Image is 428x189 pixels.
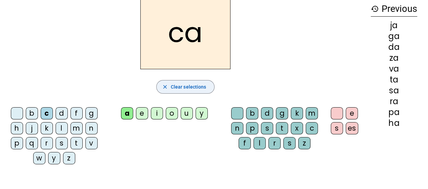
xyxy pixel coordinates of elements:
[371,54,417,62] div: za
[253,137,266,149] div: l
[268,137,281,149] div: r
[63,152,75,164] div: z
[156,80,215,94] button: Clear selections
[231,122,243,134] div: n
[246,122,258,134] div: p
[306,107,318,119] div: m
[41,137,53,149] div: r
[371,97,417,106] div: ra
[85,107,98,119] div: g
[196,107,208,119] div: y
[371,119,417,127] div: ha
[85,137,98,149] div: v
[121,107,133,119] div: a
[371,87,417,95] div: sa
[246,107,258,119] div: b
[371,65,417,73] div: va
[298,137,310,149] div: z
[26,137,38,149] div: q
[166,107,178,119] div: o
[11,137,23,149] div: p
[26,122,38,134] div: j
[291,122,303,134] div: x
[276,107,288,119] div: g
[70,137,83,149] div: t
[56,107,68,119] div: d
[70,122,83,134] div: m
[346,122,358,134] div: es
[85,122,98,134] div: n
[371,43,417,51] div: da
[181,107,193,119] div: u
[283,137,295,149] div: s
[26,107,38,119] div: b
[371,5,379,13] mat-icon: history
[371,21,417,30] div: ja
[56,137,68,149] div: s
[41,122,53,134] div: k
[70,107,83,119] div: f
[276,122,288,134] div: t
[371,108,417,116] div: pa
[291,107,303,119] div: k
[371,32,417,40] div: ga
[371,76,417,84] div: ta
[56,122,68,134] div: l
[162,84,168,90] mat-icon: close
[151,107,163,119] div: i
[261,122,273,134] div: s
[11,122,23,134] div: h
[33,152,45,164] div: w
[331,122,343,134] div: s
[41,107,53,119] div: c
[239,137,251,149] div: f
[48,152,60,164] div: y
[371,1,417,17] h3: Previous
[346,107,358,119] div: e
[136,107,148,119] div: e
[261,107,273,119] div: d
[171,83,206,91] span: Clear selections
[306,122,318,134] div: c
